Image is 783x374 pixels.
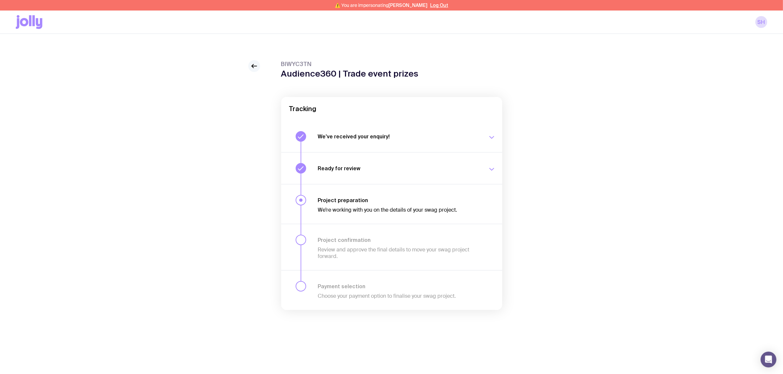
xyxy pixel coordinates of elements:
h3: Project preparation [318,197,480,203]
p: Choose your payment option to finalise your swag project. [318,293,480,299]
a: SH [755,16,767,28]
span: [PERSON_NAME] [388,3,428,8]
h3: Ready for review [318,165,480,172]
span: ⚠️ You are impersonating [335,3,428,8]
button: Log Out [430,3,448,8]
h2: Tracking [289,105,494,113]
h3: Payment selection [318,283,480,290]
button: Ready for review [281,152,502,184]
div: Open Intercom Messenger [761,352,776,367]
h3: We’ve received your enquiry! [318,133,480,140]
h1: Audience360 | Trade event prizes [281,69,419,79]
p: We’re working with you on the details of your swag project. [318,207,480,213]
h3: Project confirmation [318,237,480,243]
span: BIWYC3TN [281,60,419,68]
button: We’ve received your enquiry! [281,121,502,152]
p: Review and approve the final details to move your swag project forward. [318,246,480,260]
